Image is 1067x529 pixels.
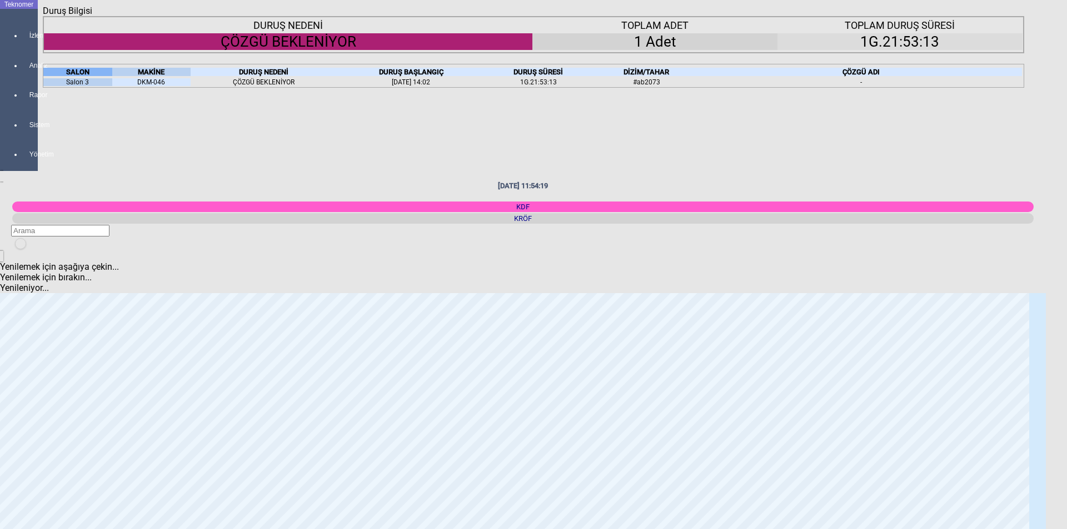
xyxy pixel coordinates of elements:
div: DKM-046 [112,78,191,86]
div: 1G.21:53:13 [485,78,592,86]
div: TOPLAM DURUŞ SÜRESİ [777,19,1023,31]
div: ÇÖZGÜ BEKLENİYOR [191,78,338,86]
div: 1 Adet [532,33,777,50]
div: 1G.21:53:13 [777,33,1023,50]
div: #ab2073 [592,78,700,86]
div: DURUŞ NEDENİ [191,68,338,76]
div: ÇÖZGÜ ADI [700,68,1022,76]
div: MAKİNE [112,68,191,76]
div: Duruş Bilgisi [43,6,97,16]
div: TOPLAM ADET [532,19,777,31]
div: SALON [43,68,112,76]
div: - [700,78,1022,86]
div: DURUŞ BAŞLANGIÇ [337,68,485,76]
div: ÇÖZGÜ BEKLENİYOR [44,33,532,50]
div: Salon 3 [43,78,112,86]
div: DİZİM/TAHAR [592,68,700,76]
div: [DATE] 14:02 [337,78,485,86]
div: DURUŞ SÜRESİ [485,68,592,76]
div: DURUŞ NEDENİ [44,19,532,31]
